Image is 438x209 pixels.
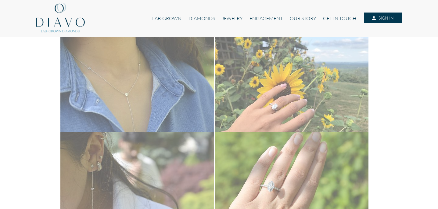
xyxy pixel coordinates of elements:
[320,13,360,24] a: GET IN TOUCH
[286,13,320,24] a: OUR STORY
[60,37,214,132] img: Diavo Lab-grown diamond necklace
[185,13,218,24] a: DIAMONDS
[246,13,286,24] a: ENGAGEMENT
[218,13,246,24] a: JEWELRY
[149,13,185,24] a: LAB-GROWN
[364,13,402,24] a: SIGN IN
[215,37,368,132] img: Diavo Lab-grown diamond ring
